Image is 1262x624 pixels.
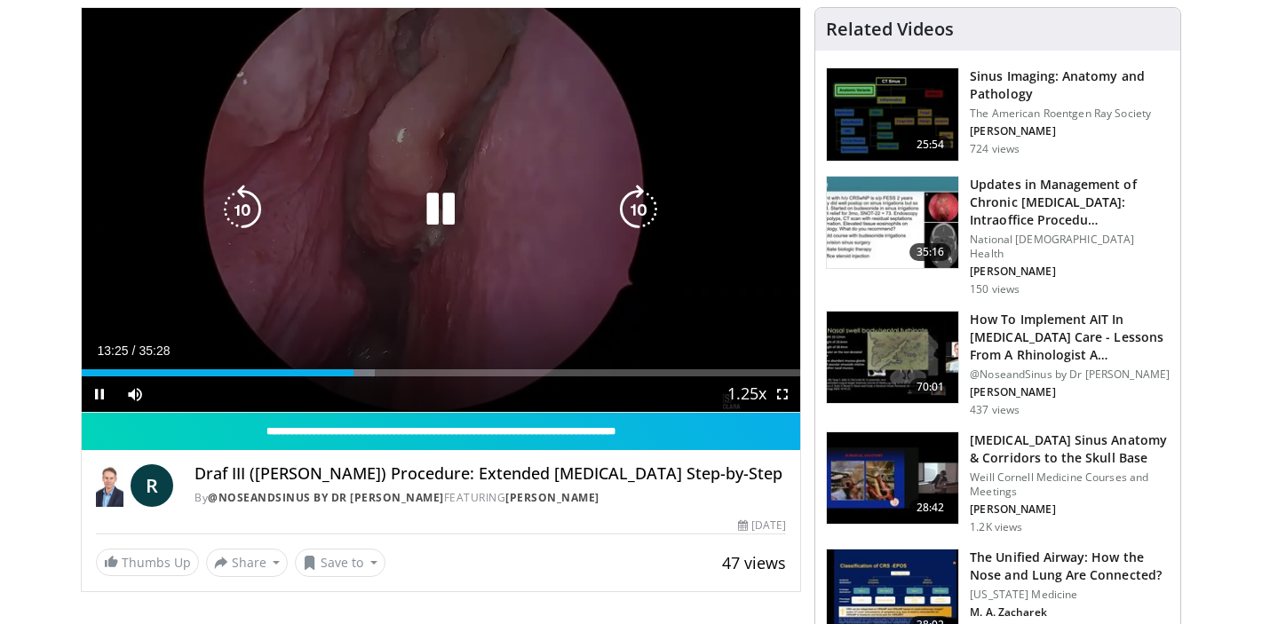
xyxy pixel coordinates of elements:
[970,431,1170,467] h3: [MEDICAL_DATA] Sinus Anatomy & Corridors to the Skull Base
[82,369,801,376] div: Progress Bar
[82,8,801,413] video-js: Video Player
[208,490,444,505] a: @NoseandSinus by Dr [PERSON_NAME]
[131,464,173,507] a: R
[96,549,199,576] a: Thumbs Up
[970,311,1170,364] h3: How To Implement AIT In [MEDICAL_DATA] Care - Lessons From A Rhinologist A…
[970,124,1170,138] p: [PERSON_NAME]
[970,107,1170,121] p: The American Roentgen Ray Society
[970,470,1170,499] p: Weill Cornell Medicine Courses and Meetings
[826,431,1170,534] a: 28:42 [MEDICAL_DATA] Sinus Anatomy & Corridors to the Skull Base Weill Cornell Medicine Courses a...
[827,177,958,269] img: 4d46ad28-bf85-4ffa-992f-e5d3336e5220.150x105_q85_crop-smart_upscale.jpg
[909,378,952,396] span: 70:01
[765,376,800,412] button: Fullscreen
[505,490,599,505] a: [PERSON_NAME]
[98,344,129,358] span: 13:25
[970,588,1170,602] p: [US_STATE] Medicine
[729,376,765,412] button: Playback Rate
[970,367,1170,382] p: @NoseandSinus by Dr [PERSON_NAME]
[970,67,1170,103] h3: Sinus Imaging: Anatomy and Pathology
[722,552,786,573] span: 47 views
[909,243,952,261] span: 35:16
[970,502,1170,517] p: [PERSON_NAME]
[970,385,1170,399] p: [PERSON_NAME]
[826,19,954,40] h4: Related Videos
[132,344,136,358] span: /
[96,464,124,507] img: @NoseandSinus by Dr Richard Harvey
[738,517,786,533] div: [DATE]
[827,68,958,161] img: 5d00bf9a-6682-42b9-8190-7af1e88f226b.150x105_q85_crop-smart_upscale.jpg
[206,549,289,577] button: Share
[827,432,958,525] img: 276d523b-ec6d-4eb7-b147-bbf3804ee4a7.150x105_q85_crop-smart_upscale.jpg
[826,176,1170,296] a: 35:16 Updates in Management of Chronic [MEDICAL_DATA]: Intraoffice Procedu… National [DEMOGRAPHIC...
[139,344,170,358] span: 35:28
[970,282,1020,296] p: 150 views
[970,265,1170,279] p: [PERSON_NAME]
[826,67,1170,162] a: 25:54 Sinus Imaging: Anatomy and Pathology The American Roentgen Ray Society [PERSON_NAME] 724 views
[117,376,153,412] button: Mute
[909,136,952,154] span: 25:54
[194,464,786,484] h4: Draf III ([PERSON_NAME]) Procedure: Extended [MEDICAL_DATA] Step-by-Step
[826,311,1170,417] a: 70:01 How To Implement AIT In [MEDICAL_DATA] Care - Lessons From A Rhinologist A… @NoseandSinus b...
[909,499,952,517] span: 28:42
[827,312,958,404] img: 3d43f09a-5d0c-4774-880e-3909ea54edb9.150x105_q85_crop-smart_upscale.jpg
[194,490,786,506] div: By FEATURING
[970,520,1022,534] p: 1.2K views
[970,176,1170,229] h3: Updates in Management of Chronic [MEDICAL_DATA]: Intraoffice Procedu…
[970,233,1170,261] p: National [DEMOGRAPHIC_DATA] Health
[295,549,385,577] button: Save to
[970,403,1020,417] p: 437 views
[82,376,117,412] button: Pause
[970,605,1170,620] p: M. A. Zacharek
[970,549,1170,584] h3: The Unified Airway: How the Nose and Lung Are Connected?
[970,142,1020,156] p: 724 views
